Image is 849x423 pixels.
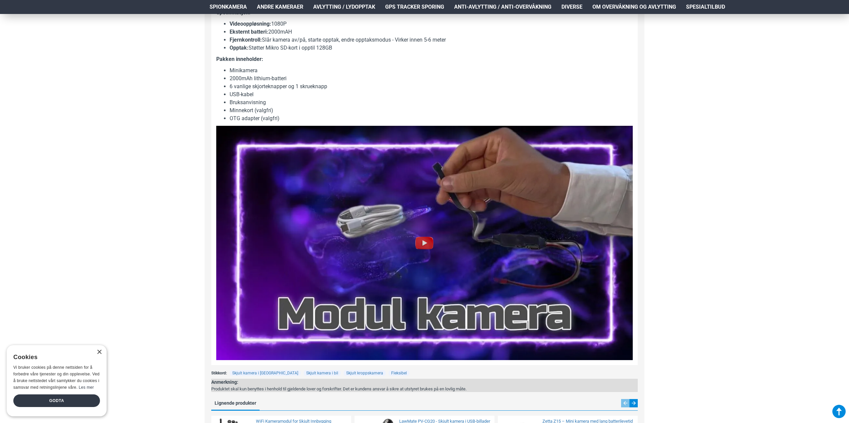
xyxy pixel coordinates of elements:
span: Avlytting / Lydopptak [313,3,375,11]
li: OTG adapter (valgfri) [230,114,633,122]
span: Vi bruker cookies på denne nettsiden for å forbedre våre tjenester og din opplevelse. Ved å bruke... [13,365,100,389]
li: Slår kamera av/på, starte opptak, endre opptaksmodus - Virker innen 5-6 meter [230,36,633,44]
li: 6 vanlige skjorteknapper og 1 skrueknapp [230,83,633,91]
img: Play Video [414,232,435,254]
strong: Pakken inneholder: [216,56,263,62]
strong: Fjernkontroll: [230,37,262,43]
div: Next slide [629,399,638,407]
span: Om overvåkning og avlytting [592,3,676,11]
span: GPS Tracker Sporing [385,3,444,11]
div: Previous slide [621,399,629,407]
li: 2000mAH [230,28,633,36]
div: Produktet skal kun benyttes i henhold til gjeldende lover og forskrifter. Det er kundens ansvar å... [211,386,466,392]
a: Les mer, opens a new window [79,385,94,390]
li: Støtter Mikro SD-kort i opptil 128GB [230,44,633,52]
a: Lignende produkter [211,399,260,410]
li: Minikamera [230,67,633,75]
span: Andre kameraer [257,3,303,11]
span: Spesialtilbud [686,3,725,11]
strong: Videooppløsning: [230,21,271,27]
a: Skjult kamera i bil [304,370,341,376]
span: Anti-avlytting / Anti-overvåkning [454,3,551,11]
li: Bruksanvisning [230,99,633,106]
div: Anmerkning: [211,379,466,386]
div: Godta [13,394,100,407]
div: Close [97,350,102,355]
a: Fleksibel [389,370,410,376]
li: USB-kabel [230,91,633,99]
span: Diverse [561,3,582,11]
a: Skjult kroppskamera [344,370,386,376]
strong: Eksternt batteri: [230,29,268,35]
a: Skjult kamera i [GEOGRAPHIC_DATA] [230,370,301,376]
img: thumbnail for youtube videoen til produktpresentasjon på DVR kameramodul [216,126,633,360]
strong: Opptak: [230,45,249,51]
span: Spionkamera [210,3,247,11]
li: 1080P [230,20,633,28]
div: Cookies [13,350,96,364]
li: Minnekort (valgfri) [230,106,633,114]
li: 2000mAh lithium-batteri [230,75,633,83]
span: Stikkord: [211,370,227,376]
